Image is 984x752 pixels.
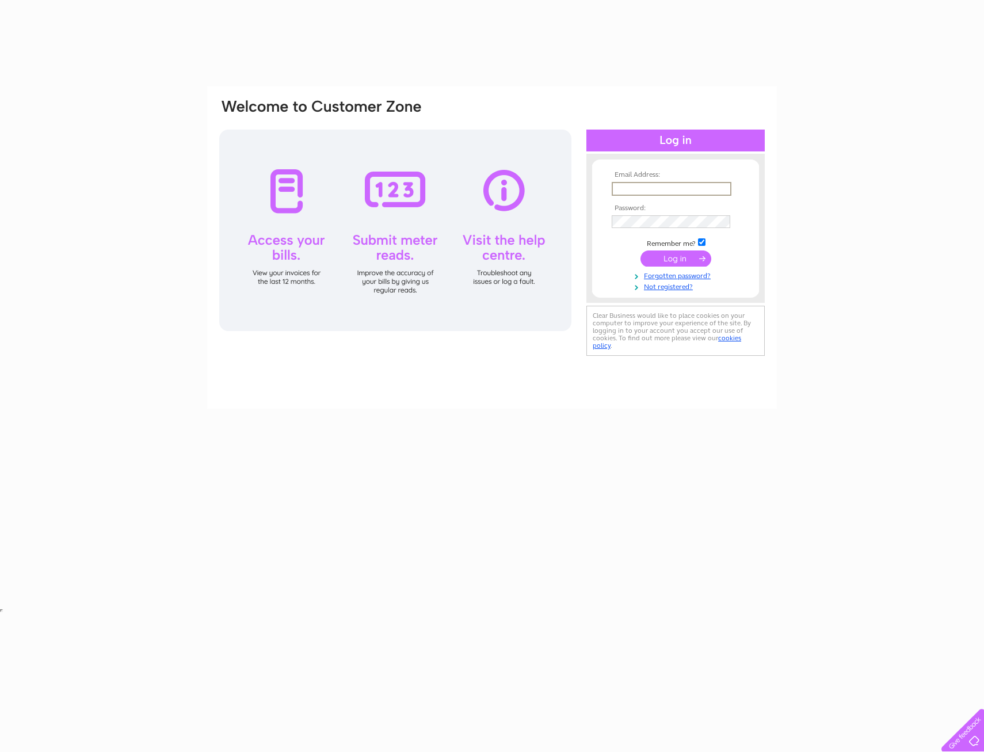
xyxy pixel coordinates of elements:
td: Remember me? [609,237,742,248]
th: Password: [609,204,742,212]
input: Submit [640,250,711,267]
div: Clear Business would like to place cookies on your computer to improve your experience of the sit... [586,306,765,356]
a: Not registered? [612,280,742,291]
a: cookies policy [593,334,741,350]
a: Forgotten password? [612,269,742,280]
th: Email Address: [609,171,742,179]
